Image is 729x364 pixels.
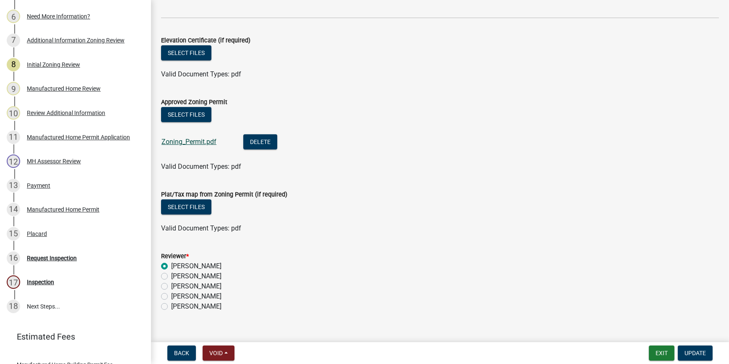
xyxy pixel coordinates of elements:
div: Review Additional Information [27,110,105,116]
div: 7 [7,34,20,47]
a: Estimated Fees [7,328,138,345]
label: Reviewer [161,254,189,259]
span: Valid Document Types: pdf [161,162,241,170]
a: Zoning_Permit.pdf [161,138,216,146]
div: 10 [7,106,20,120]
div: 9 [7,82,20,95]
div: Inspection [27,279,54,285]
button: Exit [649,346,674,361]
div: 18 [7,300,20,313]
div: Manufactured Home Permit [27,207,99,212]
div: Request Inspection [27,255,77,261]
div: 13 [7,179,20,192]
button: Select files [161,199,211,215]
label: [PERSON_NAME] [171,291,221,301]
label: Approved Zoning Permit [161,100,227,105]
div: MH Assessor Review [27,158,81,164]
button: Back [167,346,196,361]
button: Void [203,346,234,361]
div: Initial Zoning Review [27,62,80,68]
button: Update [678,346,713,361]
button: Delete [243,134,277,149]
div: Additional Information Zoning Review [27,37,125,43]
div: Manufactured Home Review [27,86,101,92]
div: 16 [7,251,20,265]
span: Back [174,350,189,356]
div: Need More Information? [27,13,90,19]
wm-modal-confirm: Delete Document [243,139,277,147]
div: 11 [7,131,20,144]
button: Select files [161,107,211,122]
div: Payment [27,183,50,189]
div: 6 [7,10,20,23]
label: [PERSON_NAME] [171,301,221,312]
div: Manufactured Home Permit Application [27,134,130,140]
div: 17 [7,275,20,289]
div: 12 [7,155,20,168]
span: Valid Document Types: pdf [161,70,241,78]
div: 14 [7,203,20,216]
span: Valid Document Types: pdf [161,224,241,232]
label: Elevation Certificate (if required) [161,38,250,44]
div: 8 [7,58,20,71]
div: 15 [7,227,20,241]
label: [PERSON_NAME] [171,281,221,291]
span: Update [685,350,706,356]
label: [PERSON_NAME] [171,261,221,271]
div: Placard [27,231,47,237]
span: Void [209,350,223,356]
label: Plat/Tax map from Zoning Permit (if required) [161,192,287,198]
button: Select files [161,45,211,60]
label: [PERSON_NAME] [171,271,221,281]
